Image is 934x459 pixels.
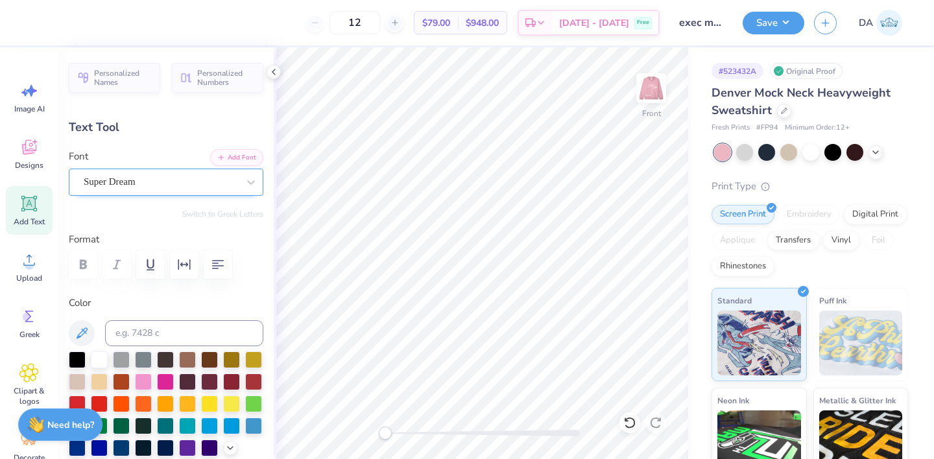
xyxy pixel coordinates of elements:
[642,108,661,119] div: Front
[717,311,801,375] img: Standard
[785,123,850,134] span: Minimum Order: 12 +
[669,10,733,36] input: Untitled Design
[182,209,263,219] button: Switch to Greek Letters
[69,149,88,164] label: Font
[19,329,40,340] span: Greek
[94,69,152,87] span: Personalized Names
[770,63,843,79] div: Original Proof
[876,10,902,36] img: Deeksha Arora
[819,394,896,407] span: Metallic & Glitter Ink
[638,75,664,101] img: Front
[859,16,873,30] span: DA
[712,85,891,118] span: Denver Mock Neck Heavyweight Sweatshirt
[756,123,778,134] span: # FP94
[712,179,908,194] div: Print Type
[712,63,763,79] div: # 523432A
[210,149,263,166] button: Add Font
[712,231,763,250] div: Applique
[69,296,263,311] label: Color
[819,311,903,375] img: Puff Ink
[69,232,263,247] label: Format
[69,119,263,136] div: Text Tool
[819,294,846,307] span: Puff Ink
[823,231,859,250] div: Vinyl
[717,394,749,407] span: Neon Ink
[778,205,840,224] div: Embroidery
[197,69,256,87] span: Personalized Numbers
[767,231,819,250] div: Transfers
[712,205,774,224] div: Screen Print
[559,16,629,30] span: [DATE] - [DATE]
[172,63,263,93] button: Personalized Numbers
[863,231,894,250] div: Foil
[379,427,392,440] div: Accessibility label
[47,419,94,431] strong: Need help?
[712,257,774,276] div: Rhinestones
[743,12,804,34] button: Save
[105,320,263,346] input: e.g. 7428 c
[69,63,160,93] button: Personalized Names
[853,10,908,36] a: DA
[466,16,499,30] span: $948.00
[422,16,450,30] span: $79.00
[8,386,51,406] span: Clipart & logos
[329,11,380,34] input: – –
[16,273,42,283] span: Upload
[15,160,43,171] span: Designs
[844,205,907,224] div: Digital Print
[717,294,752,307] span: Standard
[712,123,750,134] span: Fresh Prints
[637,18,649,27] span: Free
[14,217,45,227] span: Add Text
[14,104,45,114] span: Image AI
